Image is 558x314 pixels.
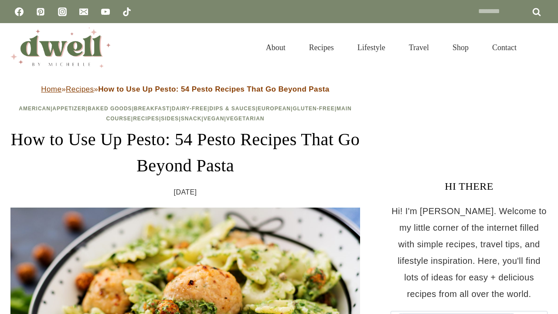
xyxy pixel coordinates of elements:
[533,40,548,55] button: View Search Form
[293,106,334,112] a: Gluten-Free
[41,85,329,93] span: » »
[98,85,330,93] strong: How to Use Up Pesto: 54 Pesto Recipes That Go Beyond Pasta
[209,106,255,112] a: Dips & Sauces
[397,32,441,63] a: Travel
[54,3,71,20] a: Instagram
[391,203,548,302] p: Hi! I'm [PERSON_NAME]. Welcome to my little corner of the internet filled with simple recipes, tr...
[41,85,61,93] a: Home
[204,116,225,122] a: Vegan
[480,32,528,63] a: Contact
[181,116,202,122] a: Snack
[88,106,132,112] a: Baked Goods
[32,3,49,20] a: Pinterest
[133,116,159,122] a: Recipes
[10,126,360,179] h1: How to Use Up Pesto: 54 Pesto Recipes That Go Beyond Pasta
[10,27,111,68] img: DWELL by michelle
[75,3,92,20] a: Email
[226,116,265,122] a: Vegetarian
[172,106,208,112] a: Dairy-Free
[19,106,352,122] span: | | | | | | | | | | | | |
[161,116,179,122] a: Sides
[391,178,548,194] h3: HI THERE
[346,32,397,63] a: Lifestyle
[174,186,197,199] time: [DATE]
[441,32,480,63] a: Shop
[134,106,170,112] a: Breakfast
[118,3,136,20] a: TikTok
[10,3,28,20] a: Facebook
[254,32,297,63] a: About
[254,32,528,63] nav: Primary Navigation
[19,106,51,112] a: American
[52,106,85,112] a: Appetizer
[297,32,346,63] a: Recipes
[66,85,94,93] a: Recipes
[258,106,291,112] a: European
[97,3,114,20] a: YouTube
